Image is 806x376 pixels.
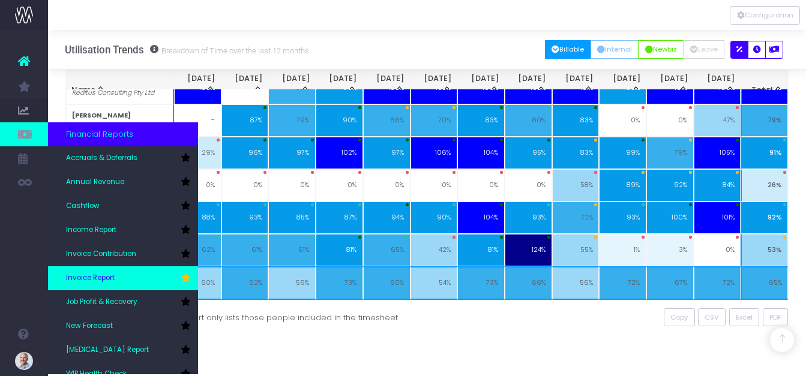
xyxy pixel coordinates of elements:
div: Vertical button group [730,6,800,25]
span: Income Report [66,225,116,236]
td: 124% [505,234,552,266]
i: Reditus Consulting Pty Ltd [72,88,154,98]
td: 97% [363,137,411,169]
td: 3% [646,234,694,266]
td: 73% [316,266,363,300]
td: 0% [599,104,646,137]
div: Name [71,84,167,96]
td: 79% [741,104,788,137]
td: 104% [457,137,505,169]
td: 83% [552,137,600,169]
td: 66% [363,104,411,137]
td: 72% [694,266,741,300]
span: Cashflow [66,201,100,212]
th: Total: activate to sort column ascending [741,66,789,102]
th: Jan 25: activate to sort column ascending [410,66,457,102]
td: 81% [316,234,363,266]
td: 97% [268,137,316,169]
td: 58% [552,169,600,201]
a: New Forecast [48,314,198,338]
span: Excel [736,312,753,323]
div: [DATE] [606,73,640,96]
small: Breakdown of Time over the last 12 months. [158,44,311,56]
td: 60% [363,266,411,300]
td: 70% [411,104,458,137]
span: Annual Revenue [66,177,124,188]
button: PDF [763,308,789,327]
td: 83% [552,104,600,137]
td: 53% [741,234,788,266]
th: Apr 25: activate to sort column ascending [552,66,600,102]
td: 56% [552,266,600,300]
td: 81% [457,234,505,266]
td: 54% [411,266,458,300]
td: 42% [411,234,458,266]
td: 105% [694,137,741,169]
button: Leave [683,40,724,59]
td: 55% [552,234,600,266]
td: 93% [599,201,646,234]
th: Feb 25: activate to sort column ascending [457,66,505,102]
td: 87% [316,201,363,234]
div: Total [747,84,783,96]
span: New Forecast [66,321,113,332]
div: [DATE] [417,73,451,96]
button: Internal [591,40,639,59]
span: Copy [670,312,688,323]
div: [DATE] [322,73,356,96]
div: [DATE] [511,73,546,96]
td: 87% [221,104,269,137]
td: 62% [221,266,269,300]
th: Nov 24: activate to sort column ascending [316,66,363,102]
td: 79% [646,137,694,169]
a: Invoice Contribution [48,242,198,266]
a: Cashflow [48,194,198,218]
td: 0% [646,104,694,137]
h3: Utilisation Trends [65,44,311,56]
th: Aug 24: activate to sort column ascending [174,66,221,102]
td: - [174,104,221,137]
td: 0% [268,169,316,201]
td: 65% [363,234,411,266]
td: 61% [268,234,316,266]
span: Job Profit & Recovery [66,297,137,308]
td: 72% [599,266,646,300]
button: Configuration [730,6,800,25]
td: 65% [741,266,788,300]
td: 83% [457,104,505,137]
div: [DATE] [274,73,309,96]
td: 94% [363,201,411,234]
a: Annual Revenue [48,170,198,194]
th: May 25: activate to sort column ascending [599,66,646,102]
td: 26% [741,169,788,201]
span: Invoice Report [66,273,115,284]
td: 66% [505,266,552,300]
td: 0% [457,169,505,201]
th: Sep 24: activate to sort column ascending [221,66,268,102]
td: 67% [646,266,694,300]
span: PDF [769,312,781,323]
td: 96% [221,137,269,169]
td: 61% [221,234,269,266]
span: Financial Reports [66,128,133,140]
td: 79% [268,104,316,137]
td: 92% [741,201,788,234]
td: 0% [505,169,552,201]
button: Billable [545,40,591,59]
div: [DATE] [463,73,498,96]
button: Excel [729,308,760,327]
a: Accruals & Deferrals [48,146,198,170]
th: Name: activate to sort column ascending [65,66,174,102]
strong: [PERSON_NAME] [72,111,131,120]
a: Job Profit & Recovery [48,290,198,314]
th: Oct 24: activate to sort column ascending [268,66,316,102]
div: 19 staff members found. The report only lists those people included in the timesheet reports. [65,308,418,335]
span: CSV [705,312,719,323]
td: 90% [316,104,363,137]
button: Newbiz [638,40,684,59]
button: CSV [698,308,726,327]
td: 80% [505,104,552,137]
td: 72% [552,201,600,234]
a: Invoice Report [48,266,198,290]
td: 85% [268,201,316,234]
